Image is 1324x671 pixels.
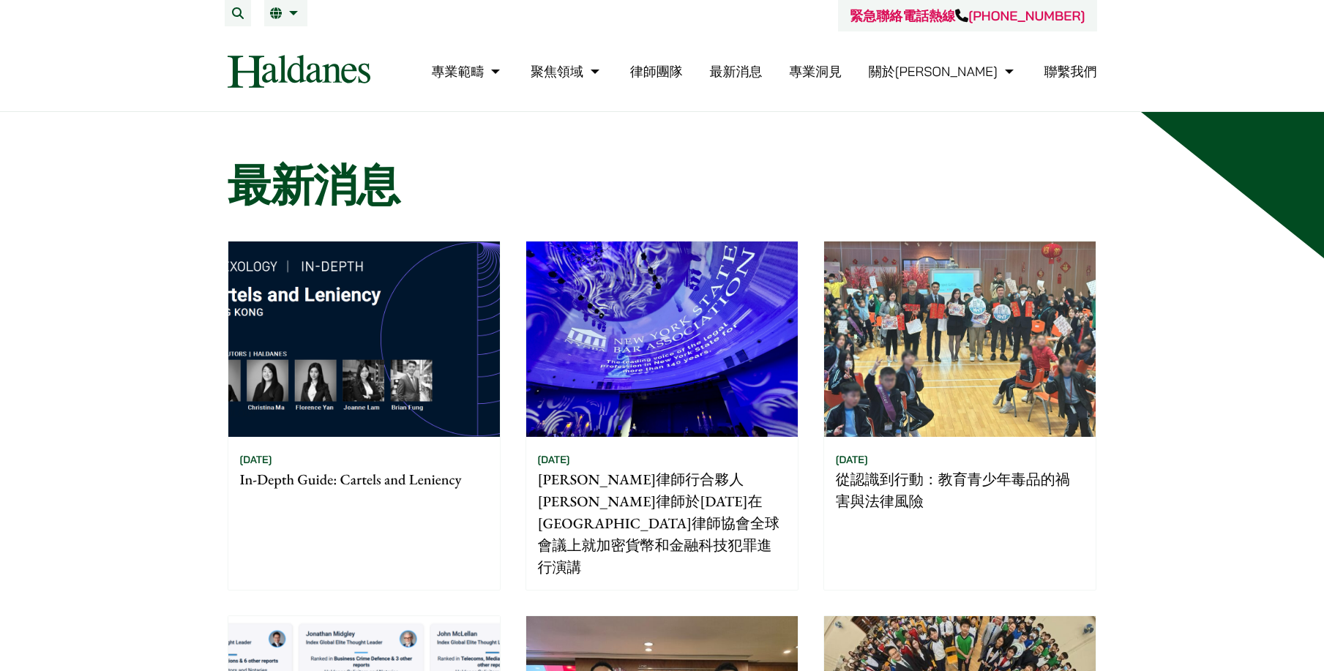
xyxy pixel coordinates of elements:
a: [DATE] In-Depth Guide: Cartels and Leniency [228,241,501,591]
time: [DATE] [836,453,868,466]
img: Logo of Haldanes [228,55,370,88]
a: 緊急聯絡電話熱線[PHONE_NUMBER] [850,7,1085,24]
h1: 最新消息 [228,159,1097,211]
a: 繁 [270,7,302,19]
a: [DATE] 從認識到行動：教育青少年毒品的禍害與法律風險 [823,241,1096,591]
a: 專業範疇 [431,63,504,80]
a: [DATE] [PERSON_NAME]律師行合夥人[PERSON_NAME]律師於[DATE]在[GEOGRAPHIC_DATA]律師協會全球會議上就加密貨幣和金融科技犯罪進行演講 [526,241,798,591]
a: 最新消息 [709,63,762,80]
p: [PERSON_NAME]律師行合夥人[PERSON_NAME]律師於[DATE]在[GEOGRAPHIC_DATA]律師協會全球會議上就加密貨幣和金融科技犯罪進行演講 [538,468,786,578]
time: [DATE] [240,453,272,466]
time: [DATE] [538,453,570,466]
a: 專業洞見 [789,63,842,80]
p: 從認識到行動：教育青少年毒品的禍害與法律風險 [836,468,1084,512]
a: 聚焦領域 [531,63,603,80]
a: 律師團隊 [630,63,683,80]
p: In-Depth Guide: Cartels and Leniency [240,468,488,490]
a: 聯繫我們 [1044,63,1097,80]
a: 關於何敦 [869,63,1017,80]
